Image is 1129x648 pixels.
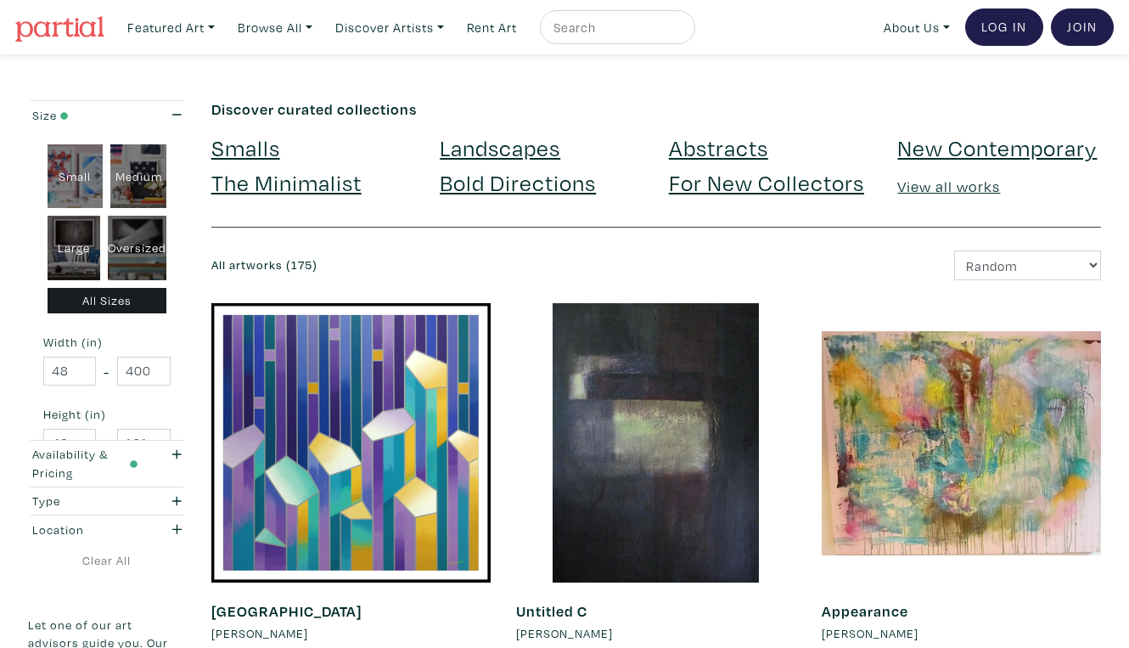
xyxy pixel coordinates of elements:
a: Abstracts [669,132,768,162]
a: For New Collectors [669,167,864,197]
a: Bold Directions [440,167,596,197]
div: Small [48,144,104,209]
div: Size [32,106,138,125]
h6: Discover curated collections [211,100,1101,119]
a: Landscapes [440,132,560,162]
div: Type [32,492,138,510]
button: Availability & Pricing [28,441,186,487]
a: Clear All [28,551,186,570]
li: [PERSON_NAME] [516,624,613,643]
a: View all works [897,177,1000,196]
small: Width (in) [43,336,171,348]
a: [GEOGRAPHIC_DATA] [211,601,362,621]
span: - [104,360,110,383]
a: About Us [876,10,958,45]
a: [PERSON_NAME] [211,624,491,643]
a: [PERSON_NAME] [516,624,795,643]
input: Search [552,17,679,38]
a: Join [1051,8,1114,46]
span: - [104,432,110,455]
a: Rent Art [459,10,525,45]
a: [PERSON_NAME] [822,624,1101,643]
a: Smalls [211,132,280,162]
a: Browse All [230,10,320,45]
div: Location [32,521,138,539]
button: Size [28,101,186,129]
a: Featured Art [120,10,222,45]
small: Height (in) [43,409,171,420]
a: The Minimalist [211,167,362,197]
div: Availability & Pricing [32,445,138,482]
a: Appearance [822,601,908,621]
h6: All artworks (175) [211,258,643,273]
a: Log In [965,8,1043,46]
a: Untitled C [516,601,587,621]
a: New Contemporary [897,132,1097,162]
li: [PERSON_NAME] [211,624,308,643]
div: Large [48,216,101,280]
button: Location [28,516,186,544]
div: All Sizes [48,288,167,314]
li: [PERSON_NAME] [822,624,918,643]
button: Type [28,487,186,516]
div: Medium [110,144,166,209]
div: Oversized [108,216,166,280]
a: Discover Artists [328,10,452,45]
